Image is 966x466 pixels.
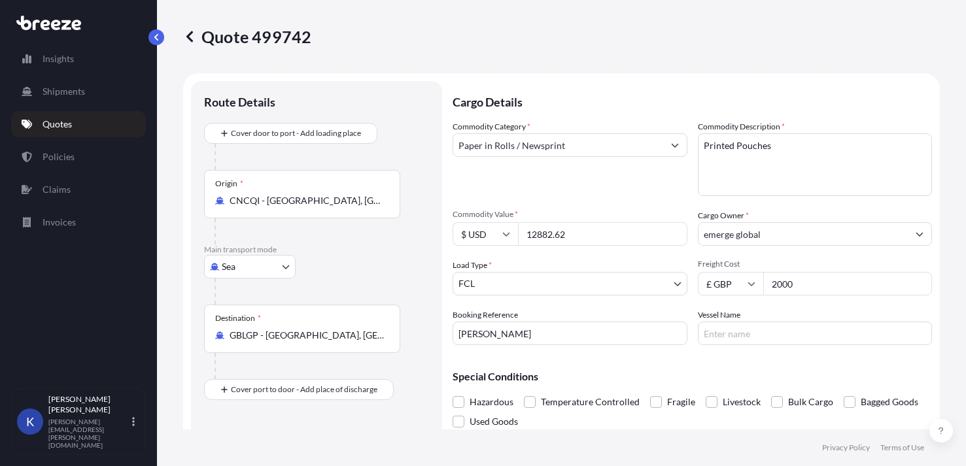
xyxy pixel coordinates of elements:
[453,371,932,382] p: Special Conditions
[231,383,377,396] span: Cover port to door - Add place of discharge
[667,392,695,412] span: Fragile
[698,308,740,322] label: Vessel Name
[11,111,146,137] a: Quotes
[663,133,687,157] button: Show suggestions
[215,178,243,189] div: Origin
[43,150,75,163] p: Policies
[230,329,384,342] input: Destination
[698,259,933,269] span: Freight Cost
[183,26,311,47] p: Quote 499742
[698,120,785,133] label: Commodity Description
[453,308,518,322] label: Booking Reference
[470,412,518,431] span: Used Goods
[204,244,429,255] p: Main transport mode
[204,379,394,400] button: Cover port to door - Add place of discharge
[880,442,924,453] a: Terms of Use
[204,123,377,144] button: Cover door to port - Add loading place
[699,222,908,246] input: Full name
[458,277,475,290] span: FCL
[43,183,71,196] p: Claims
[541,392,640,412] span: Temperature Controlled
[11,209,146,235] a: Invoices
[453,272,687,295] button: FCL
[48,418,129,449] p: [PERSON_NAME][EMAIL_ADDRESS][PERSON_NAME][DOMAIN_NAME]
[453,259,492,272] span: Load Type
[215,313,261,324] div: Destination
[788,392,833,412] span: Bulk Cargo
[763,272,933,295] input: Enter amount
[26,415,34,428] span: K
[822,442,870,453] a: Privacy Policy
[43,85,85,98] p: Shipments
[11,46,146,72] a: Insights
[453,322,687,345] input: Your internal reference
[222,260,235,273] span: Sea
[230,194,384,207] input: Origin
[43,118,72,131] p: Quotes
[48,394,129,415] p: [PERSON_NAME] [PERSON_NAME]
[698,209,749,222] label: Cargo Owner
[453,81,932,120] p: Cargo Details
[11,78,146,105] a: Shipments
[453,120,530,133] label: Commodity Category
[11,144,146,170] a: Policies
[698,133,933,196] textarea: Printed Pouches
[204,94,275,110] p: Route Details
[453,133,663,157] input: Select a commodity type
[231,127,361,140] span: Cover door to port - Add loading place
[470,392,513,412] span: Hazardous
[43,216,76,229] p: Invoices
[11,176,146,203] a: Claims
[204,255,296,278] button: Select transport
[518,222,687,246] input: Type amount
[861,392,918,412] span: Bagged Goods
[43,52,74,65] p: Insights
[698,322,933,345] input: Enter name
[908,222,931,246] button: Show suggestions
[723,392,761,412] span: Livestock
[453,209,687,220] span: Commodity Value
